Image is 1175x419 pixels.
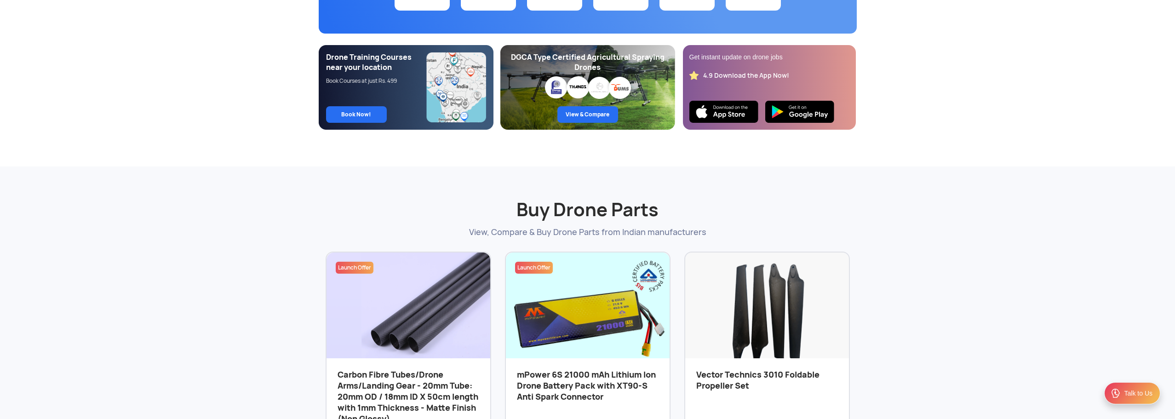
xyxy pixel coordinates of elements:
[689,52,849,62] div: Get instant update on drone jobs
[517,264,550,271] span: Launch Offer
[326,52,427,73] div: Drone Training Courses near your location
[326,106,387,123] a: Book Now!
[506,253,670,367] img: Parts Image
[765,101,834,123] img: Playstore
[508,52,668,73] div: DGCA Type Certified Agricultural Spraying Drones
[326,77,427,85] div: Book Courses at just Rs. 499
[327,253,490,367] img: Parts Image
[338,264,371,271] span: Launch Offer
[703,71,789,80] div: 4.9 Download the App Now!
[685,253,849,367] img: Parts Image
[1110,388,1121,399] img: ic_Support.svg
[557,106,618,123] a: View & Compare
[689,101,758,123] img: Ios
[689,71,699,80] img: star_rating
[326,226,850,238] p: View, Compare & Buy Drone Parts from Indian manufacturers
[326,176,850,222] h2: Buy Drone Parts
[1124,389,1152,398] div: Talk to Us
